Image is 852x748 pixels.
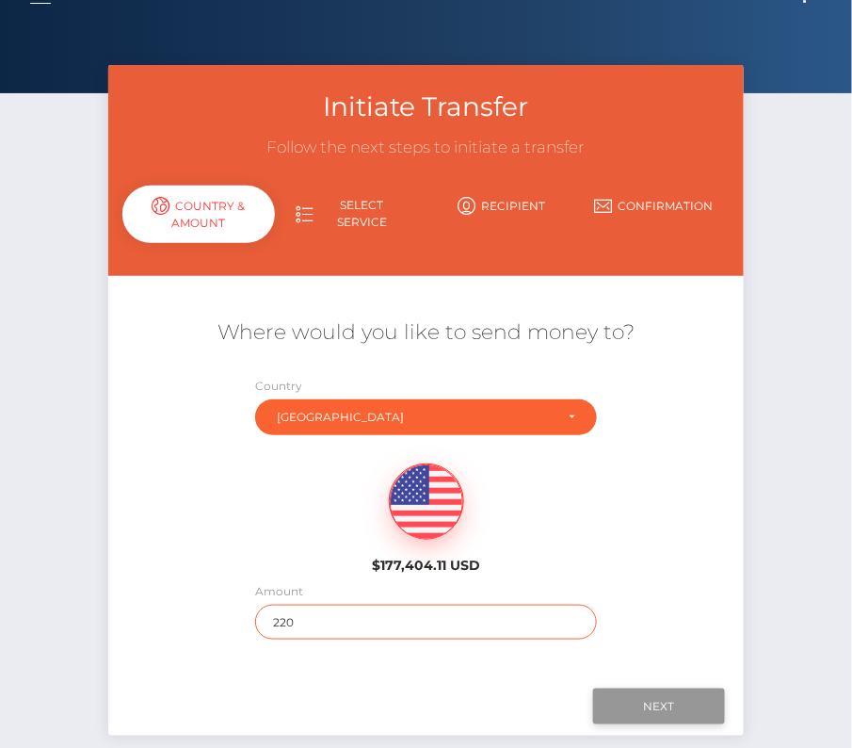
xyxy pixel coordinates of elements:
h5: Where would you like to send money to? [122,318,729,348]
img: USD.png [390,464,463,540]
label: Amount [255,583,303,600]
h3: Initiate Transfer [122,89,729,125]
input: Next [593,689,725,724]
a: Select Service [274,189,426,238]
button: United States [255,399,597,435]
label: Country [255,378,302,395]
h6: $177,404.11 USD [334,558,518,574]
a: Confirmation [578,189,730,222]
h3: Follow the next steps to initiate a transfer [122,137,729,159]
div: [GEOGRAPHIC_DATA] [277,410,554,425]
input: Amount to send in USD (Maximum: 177404.11) [255,605,597,640]
div: Country & Amount [122,186,274,243]
a: Recipient [426,189,577,222]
